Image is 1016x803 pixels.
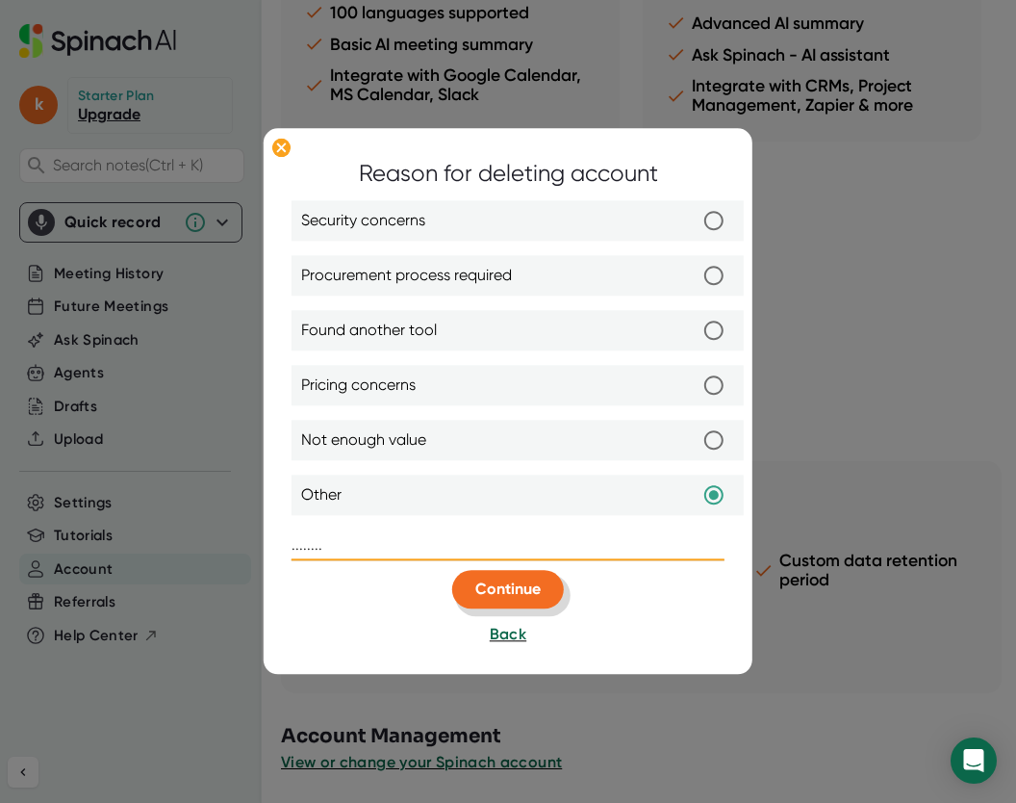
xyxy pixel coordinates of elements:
[452,571,564,609] button: Continue
[301,265,512,288] span: Procurement process required
[292,531,724,561] input: Provide additional detail
[301,320,437,343] span: Found another tool
[490,626,526,644] span: Back
[951,738,997,784] div: Open Intercom Messenger
[301,210,425,233] span: Security concerns
[475,581,541,599] span: Continue
[301,429,426,453] span: Not enough value
[301,375,416,398] span: Pricing concerns
[490,624,526,647] button: Back
[359,157,658,192] div: Reason for deleting account
[301,484,342,507] span: Other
